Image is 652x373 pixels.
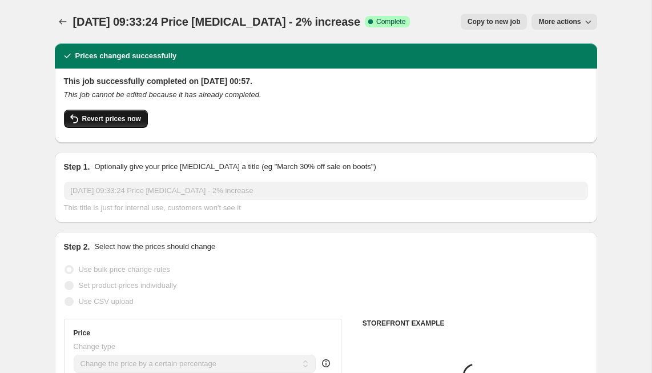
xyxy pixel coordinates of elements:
span: Change type [74,342,116,351]
span: More actions [538,17,581,26]
i: This job cannot be edited because it has already completed. [64,90,261,99]
button: Price change jobs [55,14,71,30]
h2: Step 2. [64,241,90,252]
h2: This job successfully completed on [DATE] 00:57. [64,75,588,87]
h6: STOREFRONT EXAMPLE [363,319,588,328]
p: Select how the prices should change [94,241,215,252]
span: Revert prices now [82,114,141,123]
div: help [320,358,332,369]
button: Revert prices now [64,110,148,128]
span: Set product prices individually [79,281,177,290]
h2: Step 1. [64,161,90,173]
span: This title is just for internal use, customers won't see it [64,203,241,212]
h2: Prices changed successfully [75,50,177,62]
button: Copy to new job [461,14,528,30]
span: Complete [376,17,405,26]
span: Use bulk price change rules [79,265,170,274]
span: [DATE] 09:33:24 Price [MEDICAL_DATA] - 2% increase [73,15,360,28]
input: 30% off holiday sale [64,182,588,200]
p: Optionally give your price [MEDICAL_DATA] a title (eg "March 30% off sale on boots") [94,161,376,173]
span: Use CSV upload [79,297,134,306]
span: Copy to new job [468,17,521,26]
h3: Price [74,328,90,338]
button: More actions [532,14,597,30]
